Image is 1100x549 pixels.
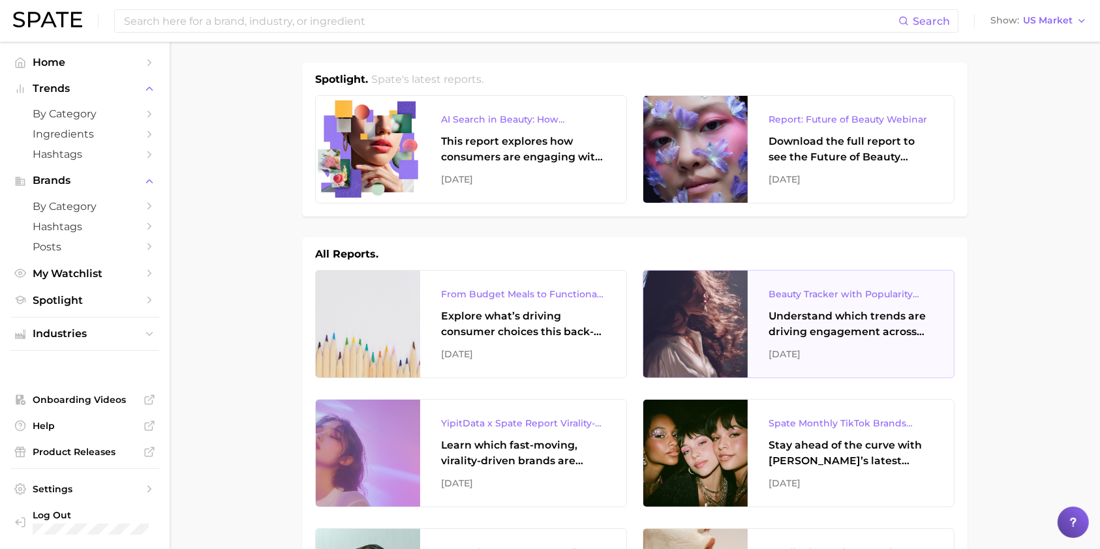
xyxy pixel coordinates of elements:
a: by Category [10,196,159,216]
span: Hashtags [33,148,137,160]
button: Brands [10,171,159,190]
a: Hashtags [10,144,159,164]
span: My Watchlist [33,267,137,280]
span: Ingredients [33,128,137,140]
img: SPATE [13,12,82,27]
a: From Budget Meals to Functional Snacks: Food & Beverage Trends Shaping Consumer Behavior This Sch... [315,270,627,378]
div: This report explores how consumers are engaging with AI-powered search tools — and what it means ... [441,134,605,165]
div: AI Search in Beauty: How Consumers Are Using ChatGPT vs. Google Search [441,111,605,127]
a: Product Releases [10,442,159,462]
span: Brands [33,175,137,186]
button: Industries [10,324,159,344]
div: [DATE] [441,171,605,187]
a: Spotlight [10,290,159,310]
a: Settings [10,479,159,499]
span: Log Out [33,509,183,521]
a: Home [10,52,159,72]
button: ShowUS Market [987,12,1090,29]
a: My Watchlist [10,263,159,284]
input: Search here for a brand, industry, or ingredient [123,10,898,32]
a: Spate Monthly TikTok Brands TrackerStay ahead of the curve with [PERSON_NAME]’s latest monthly tr... [643,399,955,507]
span: Product Releases [33,446,137,458]
a: Hashtags [10,216,159,237]
a: Onboarding Videos [10,390,159,409]
span: Show [990,17,1019,24]
a: Log out. Currently logged in with e-mail dave_ericson@cpskinhealth.com. [10,505,159,539]
span: Posts [33,241,137,253]
span: Industries [33,328,137,340]
a: Ingredients [10,124,159,144]
span: Trends [33,83,137,95]
span: by Category [33,200,137,213]
span: US Market [1023,17,1073,24]
a: Posts [10,237,159,257]
a: Report: Future of Beauty WebinarDownload the full report to see the Future of Beauty trends we un... [643,95,955,203]
div: Download the full report to see the Future of Beauty trends we unpacked during the webinar. [769,134,933,165]
a: Beauty Tracker with Popularity IndexUnderstand which trends are driving engagement across platfor... [643,270,955,378]
h2: Spate's latest reports. [372,72,484,87]
a: YipitData x Spate Report Virality-Driven Brands Are Taking a Slice of the Beauty PieLearn which f... [315,399,627,507]
div: Understand which trends are driving engagement across platforms in the skin, hair, makeup, and fr... [769,308,933,340]
a: AI Search in Beauty: How Consumers Are Using ChatGPT vs. Google SearchThis report explores how co... [315,95,627,203]
span: Settings [33,483,137,495]
div: [DATE] [441,475,605,491]
span: Onboarding Videos [33,394,137,406]
div: From Budget Meals to Functional Snacks: Food & Beverage Trends Shaping Consumer Behavior This Sch... [441,286,605,302]
h1: Spotlight. [315,72,368,87]
span: Home [33,56,137,68]
a: by Category [10,104,159,124]
div: Beauty Tracker with Popularity Index [769,286,933,302]
span: Hashtags [33,220,137,233]
div: [DATE] [769,475,933,491]
h1: All Reports. [315,246,378,262]
a: Help [10,416,159,436]
span: by Category [33,108,137,120]
div: [DATE] [441,346,605,362]
span: Spotlight [33,294,137,306]
button: Trends [10,79,159,98]
div: YipitData x Spate Report Virality-Driven Brands Are Taking a Slice of the Beauty Pie [441,415,605,431]
div: Report: Future of Beauty Webinar [769,111,933,127]
div: Learn which fast-moving, virality-driven brands are leading the pack, the risks of viral growth, ... [441,438,605,469]
div: Stay ahead of the curve with [PERSON_NAME]’s latest monthly tracker, spotlighting the fastest-gro... [769,438,933,469]
div: [DATE] [769,346,933,362]
span: Help [33,420,137,432]
div: Explore what’s driving consumer choices this back-to-school season From budget-friendly meals to ... [441,308,605,340]
span: Search [913,15,950,27]
div: Spate Monthly TikTok Brands Tracker [769,415,933,431]
div: [DATE] [769,171,933,187]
